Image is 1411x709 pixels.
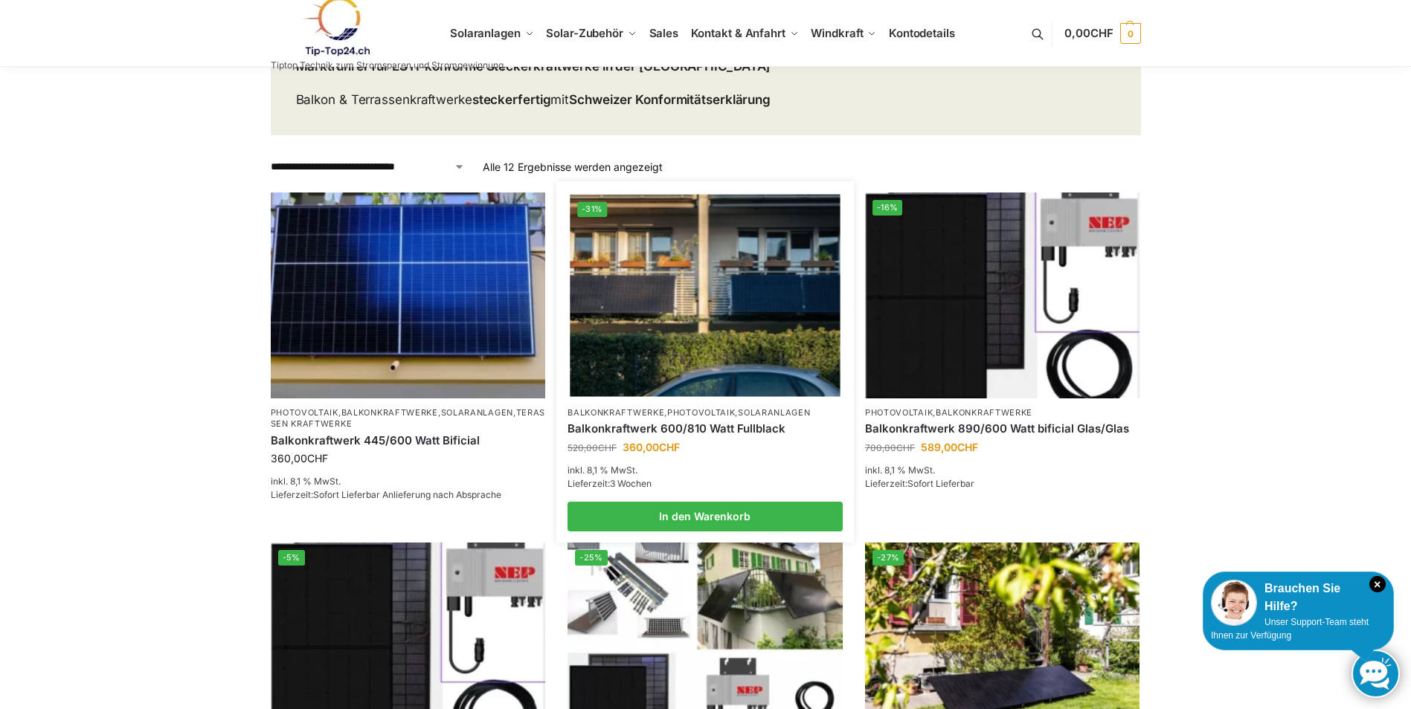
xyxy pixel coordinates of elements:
[865,407,933,418] a: Photovoltaik
[271,452,328,464] bdi: 360,00
[307,452,328,464] span: CHF
[271,407,546,429] a: Terassen Kraftwerke
[1064,26,1113,40] span: 0,00
[865,421,1140,436] a: Balkonkraftwerk 890/600 Watt bificial Glas/Glas
[568,407,843,418] p: , ,
[907,478,974,489] span: Sofort Lieferbar
[568,407,664,418] a: Balkonkraftwerke
[610,478,652,489] span: 3 Wochen
[341,407,438,418] a: Balkonkraftwerke
[271,433,546,448] a: Balkonkraftwerk 445/600 Watt Bificial
[667,407,735,418] a: Photovoltaik
[865,478,974,489] span: Lieferzeit:
[957,441,978,453] span: CHF
[811,26,863,40] span: Windkraft
[271,407,546,430] p: , , ,
[570,194,840,396] img: 2 Balkonkraftwerke
[483,159,663,175] p: Alle 12 Ergebnisse werden angezeigt
[450,26,521,40] span: Solaranlagen
[271,159,465,175] select: Shop-Reihenfolge
[568,502,843,531] a: In den Warenkorb legen: „Balkonkraftwerk 600/810 Watt Fullblack“
[865,192,1140,398] a: -16%Bificiales Hochleistungsmodul
[568,421,843,436] a: Balkonkraftwerk 600/810 Watt Fullblack
[1090,26,1113,40] span: CHF
[598,442,617,453] span: CHF
[1211,617,1369,641] span: Unser Support-Team steht Ihnen zur Verfügung
[271,475,546,488] p: inkl. 8,1 % MwSt.
[472,92,551,107] strong: steckerfertig
[936,407,1032,418] a: Balkonkraftwerke
[865,407,1140,418] p: ,
[546,26,623,40] span: Solar-Zubehör
[691,26,785,40] span: Kontakt & Anfahrt
[271,192,546,398] img: Solaranlage für den kleinen Balkon
[896,442,915,453] span: CHF
[865,442,915,453] bdi: 700,00
[659,441,680,453] span: CHF
[441,407,513,418] a: Solaranlagen
[271,407,338,418] a: Photovoltaik
[296,91,771,110] p: Balkon & Terrassenkraftwerke mit
[313,489,501,500] span: Sofort Lieferbar Anlieferung nach Absprache
[568,464,843,477] p: inkl. 8,1 % MwSt.
[271,61,504,70] p: Tiptop Technik zum Stromsparen und Stromgewinnung
[623,441,680,453] bdi: 360,00
[1211,580,1386,615] div: Brauchen Sie Hilfe?
[865,192,1140,398] img: Bificiales Hochleistungsmodul
[865,464,1140,477] p: inkl. 8,1 % MwSt.
[568,442,617,453] bdi: 520,00
[569,92,771,107] strong: Schweizer Konformitätserklärung
[1064,11,1140,56] a: 0,00CHF 0
[1211,580,1257,626] img: Customer service
[570,194,840,396] a: -31%2 Balkonkraftwerke
[1120,23,1141,44] span: 0
[738,407,810,418] a: Solaranlagen
[889,26,955,40] span: Kontodetails
[1369,576,1386,592] i: Schließen
[649,26,679,40] span: Sales
[568,478,652,489] span: Lieferzeit:
[271,489,501,500] span: Lieferzeit:
[921,441,978,453] bdi: 589,00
